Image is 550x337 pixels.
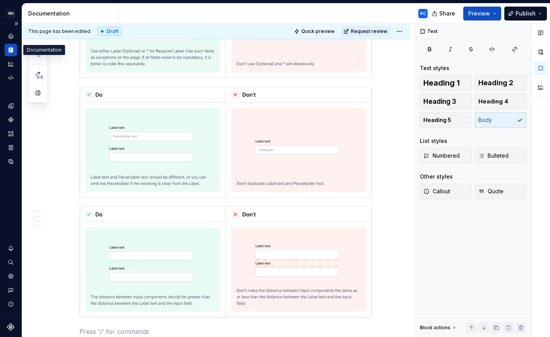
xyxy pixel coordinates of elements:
div: Block actions [420,325,450,331]
button: Contact support [5,284,17,296]
button: Notifications [5,242,17,254]
div: WD [6,9,15,18]
a: Analytics [5,58,17,70]
a: Design tokens [5,100,17,112]
div: List styles [420,137,447,145]
span: This page has been edited. [28,28,91,34]
span: Heading 1 [423,79,460,87]
button: Preview [463,7,501,21]
div: Other styles [420,173,453,181]
a: Storybook stories [5,141,17,154]
div: Text styles [420,64,449,72]
span: Request review [351,28,387,34]
button: Request review [341,26,391,37]
button: Numbered [420,148,472,163]
div: Documentation [28,10,115,17]
div: Block actions [420,322,457,333]
span: Numbered [423,152,460,160]
button: Callout [420,184,472,199]
span: Share [439,10,455,17]
span: Callout [423,187,450,195]
svg: Supernova Logo [7,323,15,331]
button: Heading 3 [420,94,472,109]
div: Draft [98,27,122,36]
button: Bulleted [475,148,527,163]
a: Documentation [5,44,17,56]
a: Settings [5,270,17,282]
span: Quote [478,187,504,195]
span: Heading 5 [423,116,451,124]
span: Heading 3 [423,98,456,105]
a: Home [5,30,17,42]
button: Quick preview [292,26,338,37]
span: Heading 4 [478,98,508,105]
a: Components [5,113,17,126]
button: Publish [504,7,547,21]
button: Heading 5 [420,112,472,128]
button: Expand sidebar [11,18,22,29]
button: Search ⌘K [5,256,17,268]
span: Publish [516,10,536,17]
span: Quick preview [301,28,335,34]
span: Heading 2 [478,79,513,87]
div: Documentation [23,45,65,55]
a: Data sources [5,155,17,168]
button: Heading 4 [475,94,527,109]
button: Heading 1 [420,75,472,91]
button: Heading 2 [475,75,527,91]
span: Preview [468,10,490,17]
a: Code automation [5,72,17,84]
span: Bulleted [478,152,509,160]
button: WD [2,5,20,22]
span: 64 [36,74,44,80]
a: Assets [5,127,17,140]
button: Share [428,7,460,21]
button: Quote [475,184,527,199]
div: PC [420,10,426,17]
